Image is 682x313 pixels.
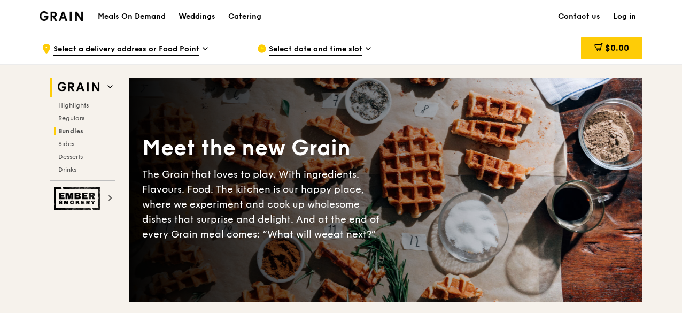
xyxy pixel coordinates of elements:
[328,228,376,240] span: eat next?”
[607,1,642,33] a: Log in
[222,1,268,33] a: Catering
[179,1,215,33] div: Weddings
[58,127,83,135] span: Bundles
[172,1,222,33] a: Weddings
[54,78,103,97] img: Grain web logo
[58,102,89,109] span: Highlights
[605,43,629,53] span: $0.00
[40,11,83,21] img: Grain
[269,44,362,56] span: Select date and time slot
[58,140,74,148] span: Sides
[58,166,76,173] span: Drinks
[58,114,84,122] span: Regulars
[53,44,199,56] span: Select a delivery address or Food Point
[98,11,166,22] h1: Meals On Demand
[228,1,261,33] div: Catering
[142,134,386,163] div: Meet the new Grain
[54,187,103,210] img: Ember Smokery web logo
[552,1,607,33] a: Contact us
[142,167,386,242] div: The Grain that loves to play. With ingredients. Flavours. Food. The kitchen is our happy place, w...
[58,153,83,161] span: Desserts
